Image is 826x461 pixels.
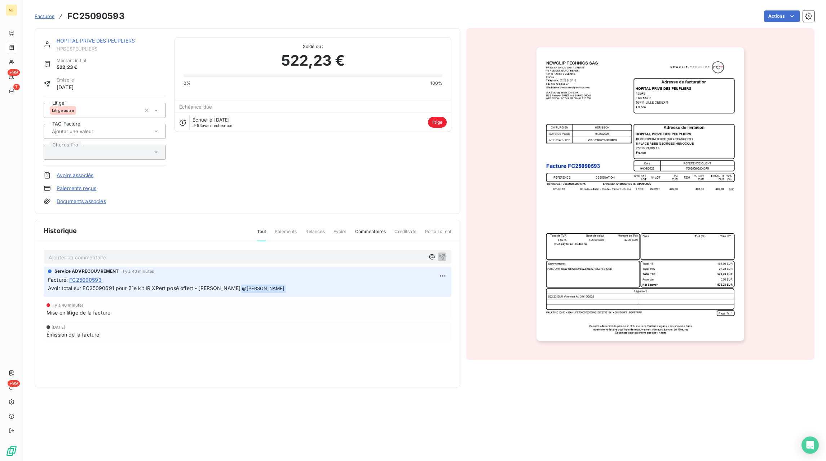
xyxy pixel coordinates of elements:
span: 0% [184,80,191,87]
span: Émise le [57,77,74,83]
button: Actions [764,10,800,22]
span: 522,23 € [281,50,345,71]
span: +99 [8,69,20,76]
span: Paiements [275,228,297,241]
span: HPDESPEUPLIERS [57,46,166,52]
a: Paiements reçus [57,185,96,192]
span: avant échéance [193,123,232,128]
span: Service ADVRECOUVREMENT [54,268,119,275]
span: 100% [430,80,442,87]
span: Factures [35,13,54,19]
span: Solde dû : [184,43,442,50]
span: Émission de la facture [47,331,99,338]
span: J-53 [193,123,202,128]
div: NT [6,4,17,16]
span: litige [428,117,447,128]
span: FC25090593 [69,276,102,284]
span: [DATE] [52,325,65,329]
span: Échue le [DATE] [193,117,230,123]
div: Open Intercom Messenger [801,436,819,454]
span: Litige autre [52,108,74,113]
span: Avoirs [334,228,346,241]
span: @ [PERSON_NAME] [241,285,286,293]
span: Creditsafe [394,228,416,241]
img: invoice_thumbnail [536,47,744,341]
span: Portail client [425,228,451,241]
span: +99 [8,380,20,387]
span: il y a 40 minutes [52,303,84,307]
span: [DATE] [57,83,74,91]
a: Factures [35,13,54,20]
span: Montant initial [57,57,86,64]
span: 7 [13,84,20,90]
a: Avoirs associés [57,172,93,179]
span: Historique [44,226,77,236]
input: Ajouter une valeur [51,128,124,135]
span: Relances [305,228,324,241]
span: Facture : [48,276,68,284]
a: Documents associés [57,198,106,205]
span: 522,23 € [57,64,86,71]
span: Avoir total sur FC25090691 pour 21e kit IR XPert posé offert - [PERSON_NAME] [48,285,240,291]
span: Mise en litige de la facture [47,309,110,316]
span: Échéance due [179,104,212,110]
span: il y a 40 minutes [122,269,154,273]
img: Logo LeanPay [6,445,17,457]
h3: FC25090593 [67,10,125,23]
a: HOPITAL PRIVE DES PEUPLIERS [57,38,135,44]
span: Commentaires [355,228,386,241]
span: Tout [257,228,266,241]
